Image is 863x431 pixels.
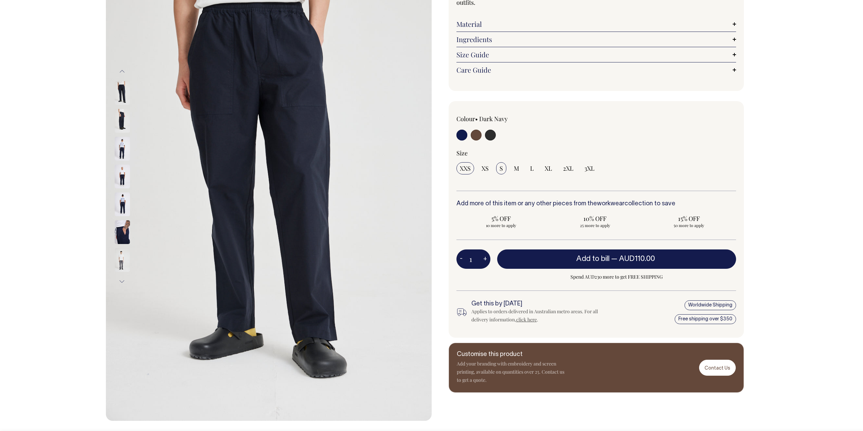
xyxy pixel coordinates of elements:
button: + [480,252,490,266]
img: dark-navy [115,192,130,216]
h6: Customise this product [457,351,565,358]
button: Previous [117,64,127,79]
img: charcoal [115,248,130,272]
span: 2XL [563,164,574,172]
input: 3XL [581,162,598,174]
a: workwear [597,201,624,207]
div: Size [456,149,736,157]
label: Dark Navy [479,115,508,123]
input: L [527,162,537,174]
img: dark-navy [115,165,130,188]
button: Add to bill —AUD110.00 [497,249,736,268]
img: dark-navy [115,137,130,161]
img: dark-navy [115,109,130,133]
img: dark-navy [115,220,130,244]
input: 10% OFF 25 more to apply [550,212,640,230]
div: Colour [456,115,568,123]
span: • [475,115,478,123]
span: 50 more to apply [648,223,731,228]
span: 10 more to apply [460,223,543,228]
button: - [456,252,466,266]
input: 15% OFF 50 more to apply [644,212,734,230]
h6: Get this by [DATE] [471,301,609,307]
h6: Add more of this item or any other pieces from the collection to save [456,201,736,207]
span: XL [545,164,552,172]
span: AUD110.00 [619,256,655,262]
a: click here [516,316,537,323]
input: XS [478,162,492,174]
p: Add your branding with embroidery and screen printing, available on quantities over 25. Contact u... [457,360,565,384]
div: Applies to orders delivered in Australian metro areas. For all delivery information, . [471,307,609,324]
span: 10% OFF [554,214,637,223]
span: XS [482,164,489,172]
input: M [510,162,523,174]
input: 2XL [560,162,577,174]
a: Material [456,20,736,28]
span: S [500,164,503,172]
input: XXS [456,162,474,174]
button: Next [117,274,127,289]
span: M [514,164,519,172]
span: 5% OFF [460,214,543,223]
span: Add to bill [576,256,609,262]
span: 3XL [584,164,595,172]
span: — [611,256,657,262]
input: 5% OFF 10 more to apply [456,212,546,230]
span: Spend AUD230 more to get FREE SHIPPING [497,273,736,281]
a: Contact Us [699,360,736,376]
span: XXS [460,164,471,172]
span: 25 more to apply [554,223,637,228]
input: S [496,162,506,174]
a: Ingredients [456,35,736,43]
input: XL [541,162,556,174]
span: 15% OFF [648,214,731,223]
a: Size Guide [456,51,736,59]
img: dark-navy [115,81,130,105]
span: L [530,164,534,172]
a: Care Guide [456,66,736,74]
